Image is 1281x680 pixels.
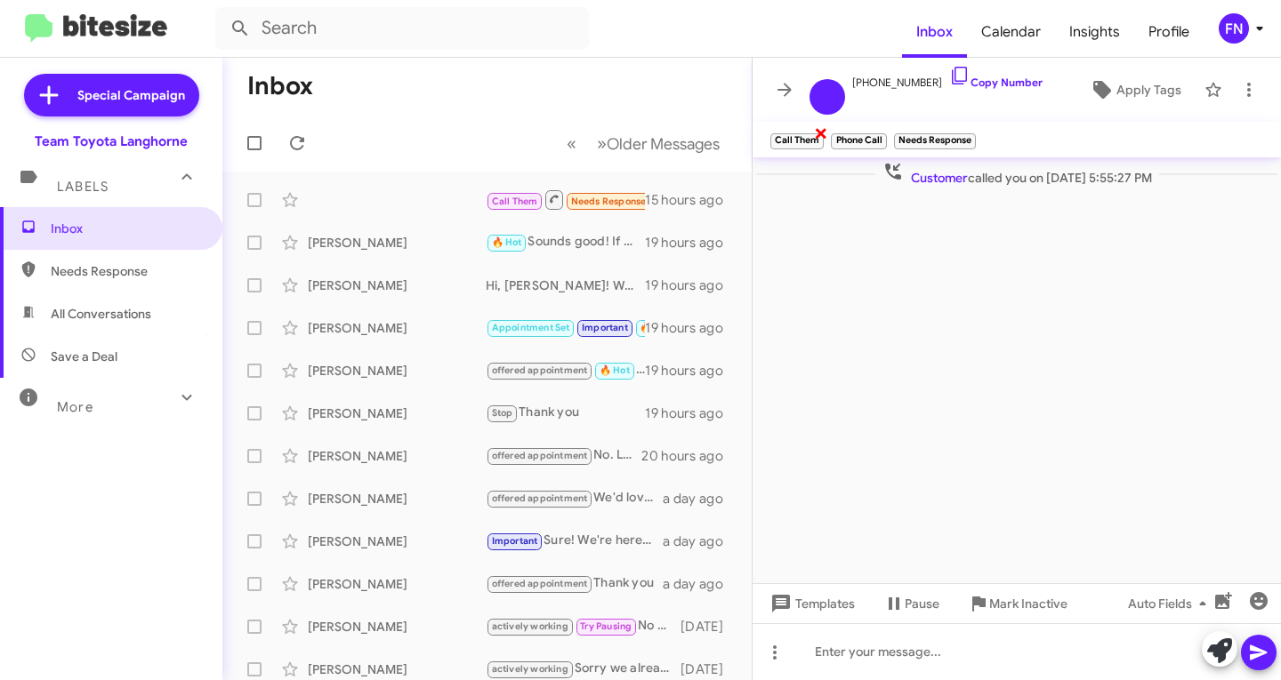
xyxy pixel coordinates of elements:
span: offered appointment [492,364,588,376]
span: Inbox [51,220,202,237]
span: [PHONE_NUMBER] [852,65,1043,92]
span: « [567,132,576,155]
span: actively working [492,620,568,632]
span: 🔥 Hot [600,364,630,376]
span: Older Messages [607,134,720,154]
span: offered appointment [492,450,588,461]
span: Needs Response [51,262,202,280]
span: Stop [492,407,513,419]
span: Needs Response [571,196,647,207]
div: [DATE] [681,618,737,636]
div: 19 hours ago [645,362,737,380]
span: Special Campaign [77,86,185,104]
span: offered appointment [492,492,588,504]
button: Pause [869,588,954,620]
small: Needs Response [894,133,976,149]
div: Thank you [486,403,645,423]
span: Auto Fields [1128,588,1213,620]
span: Templates [767,588,855,620]
span: Apply Tags [1116,74,1181,106]
div: [PERSON_NAME] [308,660,486,678]
span: Try Pausing [580,620,632,632]
button: Mark Inactive [954,588,1082,620]
span: Pause [905,588,939,620]
div: Thank you! When you arrive, please head to the sales building to the left and ask for my sales ma... [486,360,645,380]
small: Phone Call [831,133,886,149]
a: Profile [1134,6,1204,58]
div: a day ago [663,575,737,593]
div: a day ago [663,490,737,508]
a: Inbox [902,6,967,58]
span: 🔥 Hot [640,322,670,333]
a: Calendar [967,6,1055,58]
div: [DATE] [681,660,737,678]
span: Appointment Set [492,322,570,333]
a: Copy Number [949,76,1043,89]
div: 19 hours ago [645,319,737,337]
div: [PERSON_NAME] [308,618,486,636]
div: Thank you [486,573,663,594]
button: Auto Fields [1114,588,1228,620]
span: Important [492,535,538,547]
div: [PERSON_NAME] [308,234,486,252]
div: a day ago [663,532,737,550]
button: Next [586,125,730,162]
span: All Conversations [51,305,151,323]
div: [PERSON_NAME] [308,490,486,508]
a: Insights [1055,6,1134,58]
div: We'd love the opportunity to see your Camry Hybrid and make a competitive offer. When can you com... [486,488,663,508]
button: Templates [753,588,869,620]
span: × [814,122,828,143]
span: called you on [DATE] 5:55:27 PM [875,161,1159,187]
div: [PERSON_NAME] [308,276,486,294]
div: [PERSON_NAME] [308,447,486,465]
div: FN [1219,13,1249,44]
input: Search [215,7,589,50]
button: FN [1204,13,1261,44]
a: Special Campaign [24,74,199,116]
button: Apply Tags [1074,74,1196,106]
div: [PERSON_NAME] [308,319,486,337]
h1: Inbox [247,72,313,100]
div: Perfect, you're all set. We will see you [DATE] at noon! Look forward to meeting with you then! [486,317,645,338]
span: 🔥 Hot [492,236,522,248]
div: [PERSON_NAME] [308,404,486,422]
div: Sorry we already purchased a vehicle [486,659,681,679]
span: Labels [57,179,109,195]
div: Team Toyota Langhorne [35,132,188,150]
span: offered appointment [492,578,588,589]
span: Customer [911,170,968,186]
span: Call Them [492,196,538,207]
div: [PERSON_NAME] [308,532,486,550]
div: 19 hours ago [645,404,737,422]
div: [PERSON_NAME] [308,362,486,380]
div: No worries! Just let us know when you are available to stop in! We are available until 8pm during... [486,616,681,636]
span: Important [582,322,628,333]
div: 19 hours ago [645,276,737,294]
div: 15 hours ago [645,191,737,209]
span: More [57,399,93,415]
small: Call Them [770,133,824,149]
div: Sounds good! If needed, our address is [STREET_ADDRESS][PERSON_NAME]. When you arrive, please hea... [486,232,645,252]
div: Sure! We're here until 8pm. What time do you think you can make it in by? [486,531,663,551]
button: Previous [556,125,587,162]
span: Save a Deal [51,348,117,365]
nav: Page navigation example [557,125,730,162]
div: 20 hours ago [641,447,737,465]
div: No. Like I said, no interests in a new car unless I can get 0% [486,445,641,466]
div: 19 hours ago [645,234,737,252]
span: actively working [492,663,568,675]
div: Inbound Call [486,188,645,211]
div: Hi, [PERSON_NAME]! We will keep an eye on the inventory and see if anything comes through that yo... [486,276,645,294]
span: » [597,132,607,155]
div: [PERSON_NAME] [308,575,486,593]
span: Mark Inactive [989,588,1067,620]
